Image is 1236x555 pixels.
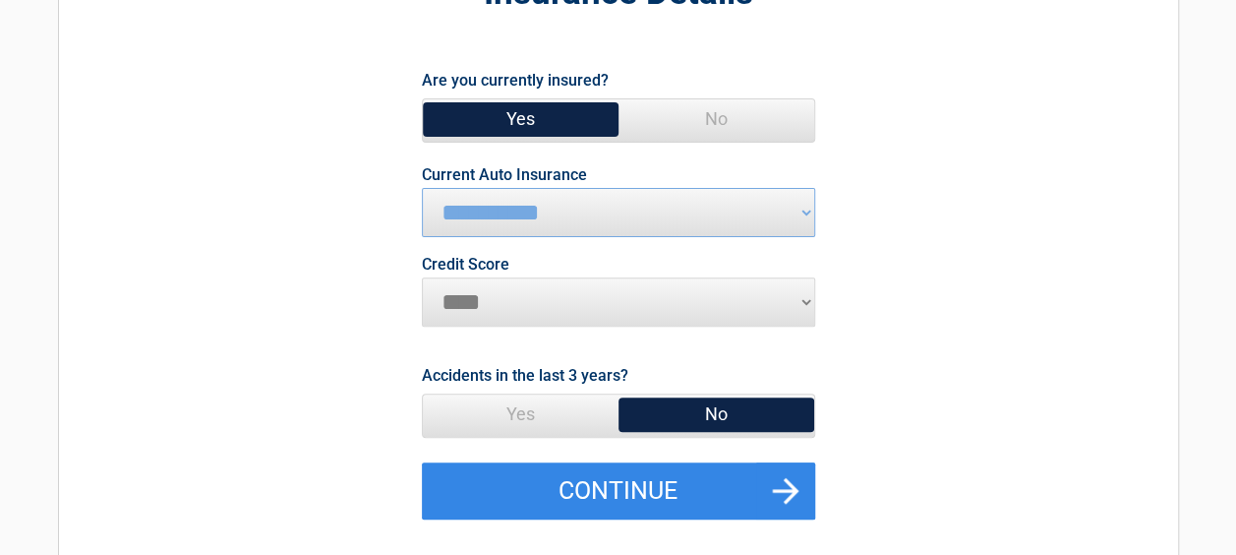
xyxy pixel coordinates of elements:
[422,167,587,183] label: Current Auto Insurance
[422,67,609,93] label: Are you currently insured?
[422,462,815,520] button: Continue
[618,395,814,434] span: No
[618,99,814,139] span: No
[423,395,618,434] span: Yes
[422,257,509,273] label: Credit Score
[422,362,628,389] label: Accidents in the last 3 years?
[423,99,618,139] span: Yes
